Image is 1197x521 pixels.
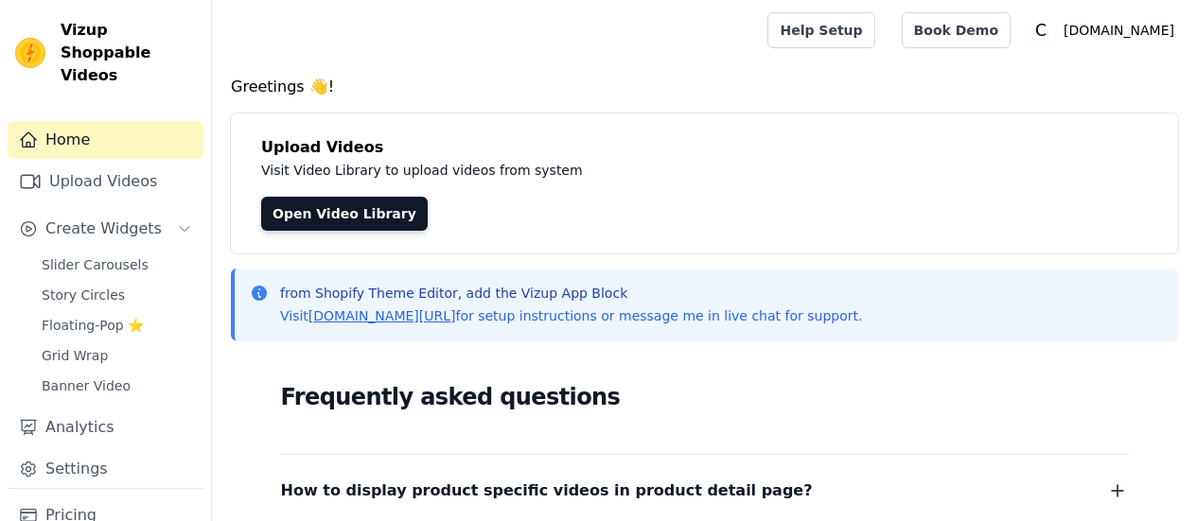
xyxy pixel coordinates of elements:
[1056,13,1182,47] p: [DOMAIN_NAME]
[902,12,1011,48] a: Book Demo
[767,12,874,48] a: Help Setup
[42,316,144,335] span: Floating-Pop ⭐
[8,121,203,159] a: Home
[1026,13,1182,47] button: C [DOMAIN_NAME]
[42,346,108,365] span: Grid Wrap
[281,478,813,504] span: How to display product specific videos in product detail page?
[42,286,125,304] span: Story Circles
[45,217,162,240] span: Create Widgets
[1035,21,1047,40] text: C
[261,159,1109,182] p: Visit Video Library to upload videos from system
[42,376,131,395] span: Banner Video
[30,282,203,308] a: Story Circles
[30,312,203,339] a: Floating-Pop ⭐
[280,284,862,303] p: from Shopify Theme Editor, add the Vizup App Block
[15,38,45,68] img: Vizup
[8,450,203,488] a: Settings
[42,255,149,274] span: Slider Carousels
[281,478,1129,504] button: How to display product specific videos in product detail page?
[8,408,203,446] a: Analytics
[61,19,196,87] span: Vizup Shoppable Videos
[8,163,203,200] a: Upload Videos
[8,210,203,248] button: Create Widgets
[231,76,1178,98] h4: Greetings 👋!
[261,197,428,231] a: Open Video Library
[308,308,456,323] a: [DOMAIN_NAME][URL]
[30,342,203,369] a: Grid Wrap
[280,306,862,325] p: Visit for setup instructions or message me in live chat for support.
[261,136,1148,159] h4: Upload Videos
[30,252,203,278] a: Slider Carousels
[30,373,203,399] a: Banner Video
[281,378,1129,416] h2: Frequently asked questions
